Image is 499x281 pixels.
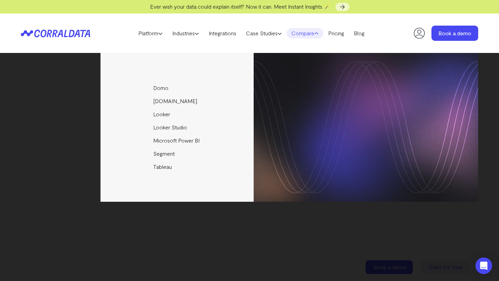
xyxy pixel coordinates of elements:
[204,28,241,38] a: Integrations
[431,26,478,41] a: Book a demo
[167,28,204,38] a: Industries
[323,28,349,38] a: Pricing
[100,81,255,94] a: Domo
[287,28,323,38] a: Compare
[100,134,255,147] a: Microsoft Power BI
[241,28,287,38] a: Case Studies
[100,94,255,108] a: [DOMAIN_NAME]
[133,28,167,38] a: Platform
[100,147,255,160] a: Segment
[475,257,492,274] div: Open Intercom Messenger
[100,108,255,121] a: Looker
[349,28,369,38] a: Blog
[100,160,255,173] a: Tableau
[150,3,331,10] span: Ever wish your data could explain itself? Now it can. Meet Instant Insights 🪄
[100,121,255,134] a: Looker Studio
